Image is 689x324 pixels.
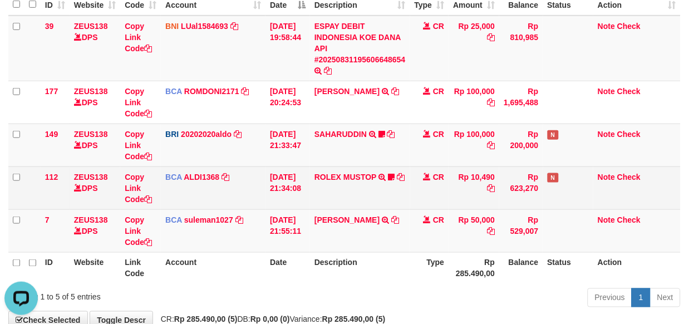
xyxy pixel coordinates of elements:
[314,130,367,139] a: SAHARUDDIN
[70,252,120,284] th: Website
[449,81,499,124] td: Rp 100,000
[74,87,108,96] a: ZEUS138
[410,252,449,284] th: Type
[120,252,161,284] th: Link Code
[184,87,239,96] a: ROMDONI2171
[449,209,499,252] td: Rp 50,000
[45,130,58,139] span: 149
[499,252,543,284] th: Balance
[499,16,543,81] td: Rp 810,985
[617,215,641,224] a: Check
[265,81,310,124] td: [DATE] 20:24:53
[165,22,179,31] span: BNI
[125,173,152,204] a: Copy Link Code
[165,130,179,139] span: BRI
[265,252,310,284] th: Date
[397,173,405,181] a: Copy ROLEX MUSTOP to clipboard
[598,173,615,181] a: Note
[45,215,50,224] span: 7
[617,22,641,31] a: Check
[593,252,681,284] th: Action
[70,16,120,81] td: DPS
[588,288,632,307] a: Previous
[125,215,152,247] a: Copy Link Code
[165,215,182,224] span: BCA
[74,22,108,31] a: ZEUS138
[449,166,499,209] td: Rp 10,490
[324,66,332,75] a: Copy ESPAY DEBIT INDONESIA KOE DANA API #20250831195606648654 to clipboard
[387,130,395,139] a: Copy SAHARUDDIN to clipboard
[250,315,290,324] strong: Rp 0,00 (0)
[125,130,152,161] a: Copy Link Code
[598,87,615,96] a: Note
[8,287,279,303] div: Showing 1 to 5 of 5 entries
[487,141,495,150] a: Copy Rp 100,000 to clipboard
[433,22,444,31] span: CR
[487,227,495,235] a: Copy Rp 50,000 to clipboard
[548,130,559,140] span: Has Note
[41,252,70,284] th: ID
[230,22,238,31] a: Copy LUal1584693 to clipboard
[174,315,238,324] strong: Rp 285.490,00 (5)
[433,130,444,139] span: CR
[45,87,58,96] span: 177
[391,215,399,224] a: Copy ADITYA REIFA to clipboard
[433,173,444,181] span: CR
[391,87,399,96] a: Copy ABDUL GAFUR to clipboard
[433,215,444,224] span: CR
[632,288,651,307] a: 1
[45,22,54,31] span: 39
[499,166,543,209] td: Rp 623,270
[598,22,615,31] a: Note
[184,215,233,224] a: suleman1027
[650,288,681,307] a: Next
[314,22,406,64] a: ESPAY DEBIT INDONESIA KOE DANA API #20250831195606648654
[449,252,499,284] th: Rp 285.490,00
[74,173,108,181] a: ZEUS138
[222,173,229,181] a: Copy ALDI1368 to clipboard
[265,16,310,81] td: [DATE] 19:58:44
[74,130,108,139] a: ZEUS138
[70,166,120,209] td: DPS
[449,16,499,81] td: Rp 25,000
[314,173,377,181] a: ROLEX MUSTOP
[487,33,495,42] a: Copy Rp 25,000 to clipboard
[314,215,380,224] a: [PERSON_NAME]
[499,81,543,124] td: Rp 1,695,488
[265,209,310,252] td: [DATE] 21:55:11
[181,22,228,31] a: LUal1584693
[70,81,120,124] td: DPS
[70,209,120,252] td: DPS
[181,130,232,139] a: 20202020aldo
[314,87,380,96] a: [PERSON_NAME]
[598,215,615,224] a: Note
[265,124,310,166] td: [DATE] 21:33:47
[487,184,495,193] a: Copy Rp 10,490 to clipboard
[4,4,38,38] button: Open LiveChat chat widget
[322,315,386,324] strong: Rp 285.490,00 (5)
[617,173,641,181] a: Check
[548,173,559,183] span: Has Note
[165,173,182,181] span: BCA
[234,130,242,139] a: Copy 20202020aldo to clipboard
[499,124,543,166] td: Rp 200,000
[74,215,108,224] a: ZEUS138
[617,87,641,96] a: Check
[543,252,594,284] th: Status
[598,130,615,139] a: Note
[155,315,386,324] span: CR: DB: Variance:
[161,252,265,284] th: Account
[165,87,182,96] span: BCA
[265,166,310,209] td: [DATE] 21:34:08
[617,130,641,139] a: Check
[235,215,243,224] a: Copy suleman1027 to clipboard
[499,209,543,252] td: Rp 529,007
[449,124,499,166] td: Rp 100,000
[70,124,120,166] td: DPS
[487,98,495,107] a: Copy Rp 100,000 to clipboard
[184,173,220,181] a: ALDI1368
[433,87,444,96] span: CR
[310,252,410,284] th: Description
[242,87,249,96] a: Copy ROMDONI2171 to clipboard
[125,87,152,118] a: Copy Link Code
